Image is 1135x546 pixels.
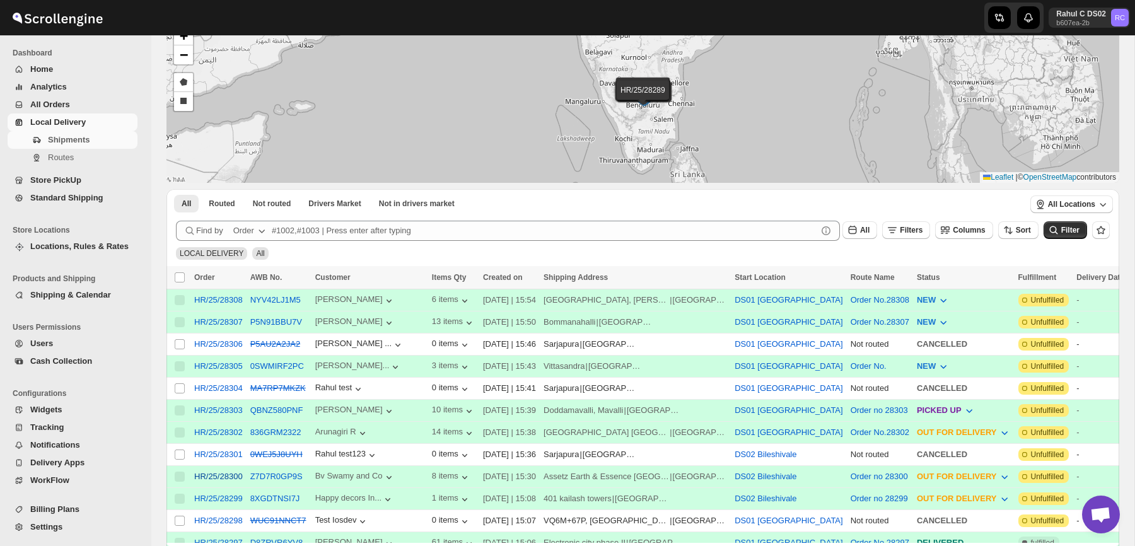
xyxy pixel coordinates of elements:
[10,2,105,33] img: ScrollEngine
[634,93,653,107] img: Marker
[315,427,369,439] div: Arunagiri R
[250,450,303,459] button: 0WEJ5J8UYH
[627,404,682,417] div: [GEOGRAPHIC_DATA]
[483,448,536,461] div: [DATE] | 15:36
[30,64,53,74] span: Home
[432,493,471,506] div: 1 items
[588,360,643,373] div: [GEOGRAPHIC_DATA]
[301,195,368,212] button: Claimable
[48,153,74,162] span: Routes
[250,273,282,282] span: AWB No.
[432,383,471,395] button: 0 items
[917,494,997,503] span: OUT FOR DELIVERY
[8,401,137,419] button: Widgets
[250,383,306,393] button: MA7RP7MKZK
[735,295,842,305] button: DS01 [GEOGRAPHIC_DATA]
[851,382,909,395] div: Not routed
[882,221,930,239] button: Filters
[909,356,957,376] button: NEW
[917,317,936,327] span: NEW
[432,273,467,282] span: Items Qty
[544,294,669,306] div: [GEOGRAPHIC_DATA], [PERSON_NAME][GEOGRAPHIC_DATA], [GEOGRAPHIC_DATA]
[1016,173,1018,182] span: |
[1076,338,1124,351] div: -
[194,427,243,437] div: HR/25/28302
[250,427,301,437] button: 836GRM2322
[13,322,143,332] span: Users Permissions
[1031,494,1064,504] span: Unfulfilled
[250,472,303,481] button: Z7D7R0GP9S
[8,454,137,472] button: Delivery Apps
[483,426,536,439] div: [DATE] | 15:38
[599,316,654,328] div: [GEOGRAPHIC_DATA]
[315,383,365,395] button: Rahul test
[8,436,137,454] button: Notifications
[30,356,92,366] span: Cash Collection
[250,516,306,525] button: WUC91NNCT7
[180,249,243,258] span: LOCAL DELIVERY
[8,419,137,436] button: Tracking
[1018,273,1057,282] span: Fulfillment
[544,448,727,461] div: |
[194,361,243,371] button: HR/25/28305
[432,317,475,329] button: 13 items
[315,493,395,506] button: Happy decors In...
[13,274,143,284] span: Products and Shipping
[1044,221,1087,239] button: Filter
[194,339,243,349] button: HR/25/28306
[194,472,243,481] button: HR/25/28300
[544,470,669,483] div: Assetz Earth & Essence [GEOGRAPHIC_DATA]
[256,249,264,258] span: All
[250,317,302,327] button: P5N91BBU7V
[30,475,69,485] span: WorkFlow
[315,361,402,373] button: [PERSON_NAME]...
[432,427,475,439] button: 14 items
[432,449,471,462] button: 0 items
[1076,470,1124,483] div: -
[1031,383,1064,393] span: Unfulfilled
[30,100,70,109] span: All Orders
[544,514,727,527] div: |
[1076,294,1124,306] div: -
[308,199,361,209] span: Drivers Market
[8,518,137,536] button: Settings
[953,226,985,235] span: Columns
[1031,450,1064,460] span: Unfulfilled
[30,241,129,251] span: Locations, Rules & Rates
[194,295,243,305] div: HR/25/28308
[180,28,188,44] span: +
[432,471,471,484] button: 8 items
[544,404,623,417] div: Doddamavalli, Mavalli
[1031,427,1064,438] span: Unfulfilled
[315,294,395,307] div: [PERSON_NAME]
[432,294,471,307] button: 6 items
[917,295,936,305] span: NEW
[30,405,62,414] span: Widgets
[8,286,137,304] button: Shipping & Calendar
[194,273,215,282] span: Order
[194,405,243,415] div: HR/25/28303
[315,515,370,528] div: Test Iosdev
[633,88,652,102] img: Marker
[272,221,817,241] input: #1002,#1003 | Press enter after typing
[30,339,53,348] span: Users
[860,226,870,235] span: All
[1115,14,1125,21] text: RC
[13,388,143,398] span: Configurations
[544,273,608,282] span: Shipping Address
[544,382,727,395] div: |
[544,470,727,483] div: |
[315,405,395,417] div: [PERSON_NAME]
[851,427,909,437] button: Order No.28302
[909,467,1018,487] button: OUT FOR DELIVERY
[1030,195,1113,213] button: All Locations
[233,224,254,237] div: Order
[13,48,143,58] span: Dashboard
[544,316,595,328] div: Bommanahalli
[1031,339,1064,349] span: Unfulfilled
[909,489,1018,509] button: OUT FOR DELIVERY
